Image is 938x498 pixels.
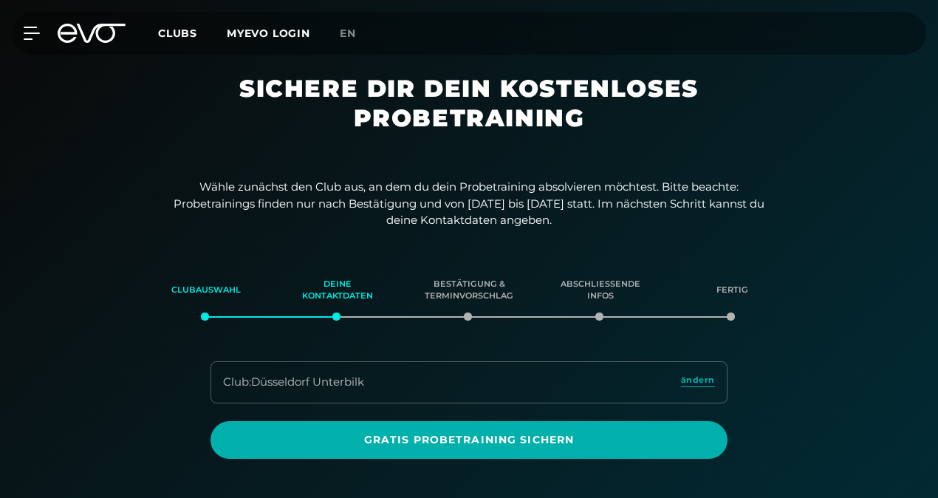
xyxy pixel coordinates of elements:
span: Gratis Probetraining sichern [228,432,710,448]
div: Deine Kontaktdaten [290,270,385,310]
a: MYEVO LOGIN [227,27,310,40]
div: Bestätigung & Terminvorschlag [422,270,516,310]
span: Clubs [158,27,197,40]
div: Abschließende Infos [553,270,648,310]
a: ändern [681,374,715,391]
p: Wähle zunächst den Club aus, an dem du dein Probetraining absolvieren möchtest. Bitte beachte: Pr... [174,179,764,229]
a: Clubs [158,26,227,40]
a: en [340,25,374,42]
h1: Sichere dir dein kostenloses Probetraining [129,74,809,157]
div: Club : Düsseldorf Unterbilk [223,374,364,391]
span: ändern [681,374,715,386]
div: Clubauswahl [159,270,253,310]
div: Fertig [685,270,779,310]
span: en [340,27,356,40]
a: Gratis Probetraining sichern [210,421,728,459]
